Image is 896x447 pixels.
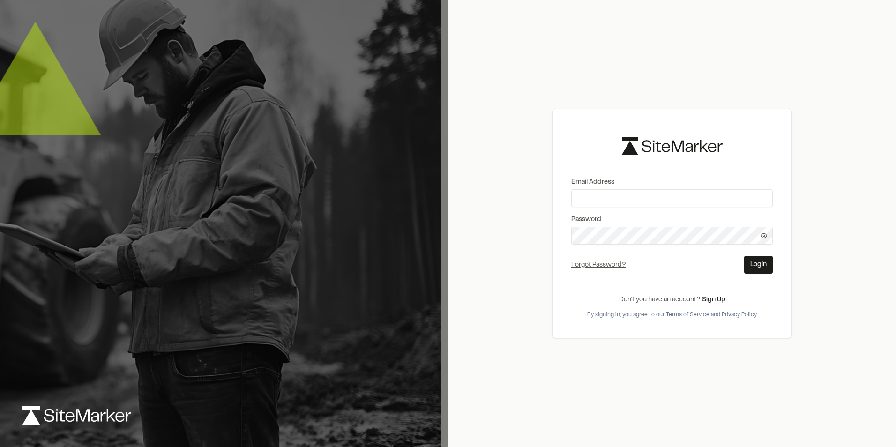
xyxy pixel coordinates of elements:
button: Terms of Service [666,311,709,319]
button: Privacy Policy [722,311,757,319]
img: logo-black-rebrand.svg [622,137,723,155]
div: Don’t you have an account? [571,295,773,305]
img: logo-white-rebrand.svg [22,406,131,425]
a: Sign Up [702,297,725,303]
button: Login [744,256,773,274]
label: Email Address [571,177,773,187]
div: By signing in, you agree to our and [571,311,773,319]
a: Forgot Password? [571,262,626,268]
label: Password [571,215,773,225]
